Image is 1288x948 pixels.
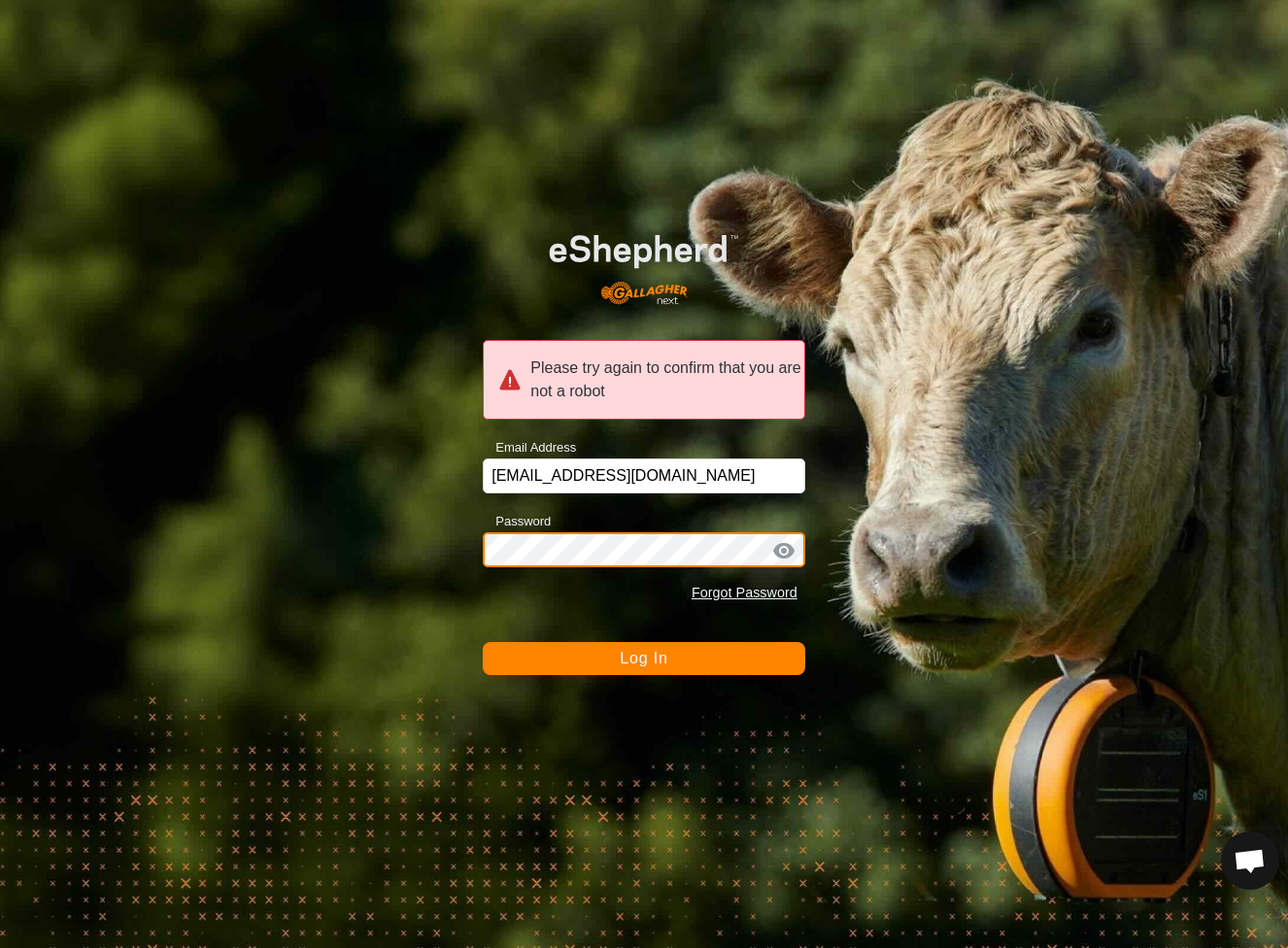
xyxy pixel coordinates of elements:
[743,539,766,562] keeper-lock: Open Keeper Popup
[620,650,667,666] span: Log In
[483,642,805,675] button: Log In
[1221,831,1279,890] a: Open chat
[483,438,576,457] label: Email Address
[515,208,772,318] img: E-shepherd Logo
[692,585,797,600] a: Forgot Password
[483,512,551,531] label: Password
[483,458,805,493] input: Email Address
[483,340,805,420] div: Please try again to confirm that you are not a robot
